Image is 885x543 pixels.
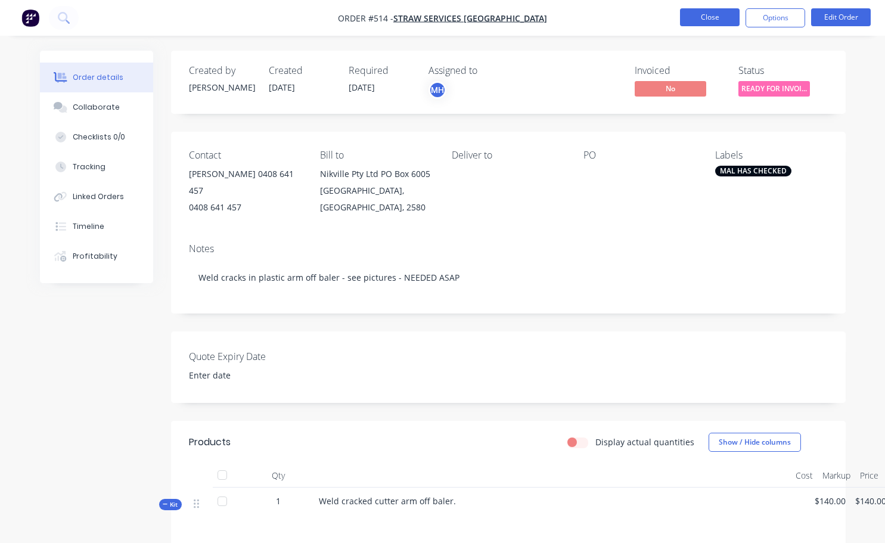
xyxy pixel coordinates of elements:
[338,13,393,24] span: Order #514 -
[189,259,828,296] div: Weld cracks in plastic arm off baler - see pictures - NEEDED ASAP
[709,433,801,452] button: Show / Hide columns
[811,8,871,26] button: Edit Order
[40,212,153,241] button: Timeline
[815,495,846,507] span: $140.00
[715,150,828,161] div: Labels
[320,150,433,161] div: Bill to
[428,81,446,99] button: MH
[818,464,855,488] div: Markup
[243,464,314,488] div: Qty
[40,92,153,122] button: Collaborate
[320,182,433,216] div: [GEOGRAPHIC_DATA], [GEOGRAPHIC_DATA], 2580
[73,251,117,262] div: Profitability
[452,150,564,161] div: Deliver to
[189,166,302,199] div: [PERSON_NAME] 0408 641 457
[393,13,547,24] a: Straw Services [GEOGRAPHIC_DATA]
[320,166,433,182] div: Nikville Pty Ltd PO Box 6005
[680,8,740,26] button: Close
[40,152,153,182] button: Tracking
[40,182,153,212] button: Linked Orders
[349,82,375,93] span: [DATE]
[738,81,810,96] span: READY FOR INVOI...
[269,82,295,93] span: [DATE]
[635,65,724,76] div: Invoiced
[73,162,105,172] div: Tracking
[40,63,153,92] button: Order details
[855,464,883,488] div: Price
[159,499,182,510] div: Kit
[189,435,231,449] div: Products
[189,65,254,76] div: Created by
[189,166,302,216] div: [PERSON_NAME] 0408 641 4570408 641 457
[189,199,302,216] div: 0408 641 457
[40,241,153,271] button: Profitability
[73,132,125,142] div: Checklists 0/0
[635,81,706,96] span: No
[269,65,334,76] div: Created
[163,500,178,509] span: Kit
[40,122,153,152] button: Checklists 0/0
[73,72,123,83] div: Order details
[715,166,791,176] div: MAL HAS CHECKED
[746,8,805,27] button: Options
[181,367,329,384] input: Enter date
[791,464,818,488] div: Cost
[738,65,828,76] div: Status
[428,65,548,76] div: Assigned to
[189,349,338,364] label: Quote Expiry Date
[73,221,104,232] div: Timeline
[189,243,828,255] div: Notes
[320,166,433,216] div: Nikville Pty Ltd PO Box 6005[GEOGRAPHIC_DATA], [GEOGRAPHIC_DATA], 2580
[319,495,456,507] span: Weld cracked cutter arm off baler.
[21,9,39,27] img: Factory
[583,150,696,161] div: PO
[349,65,414,76] div: Required
[276,495,281,507] span: 1
[738,81,810,99] button: READY FOR INVOI...
[73,191,124,202] div: Linked Orders
[73,102,120,113] div: Collaborate
[595,436,694,448] label: Display actual quantities
[189,150,302,161] div: Contact
[189,81,254,94] div: [PERSON_NAME]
